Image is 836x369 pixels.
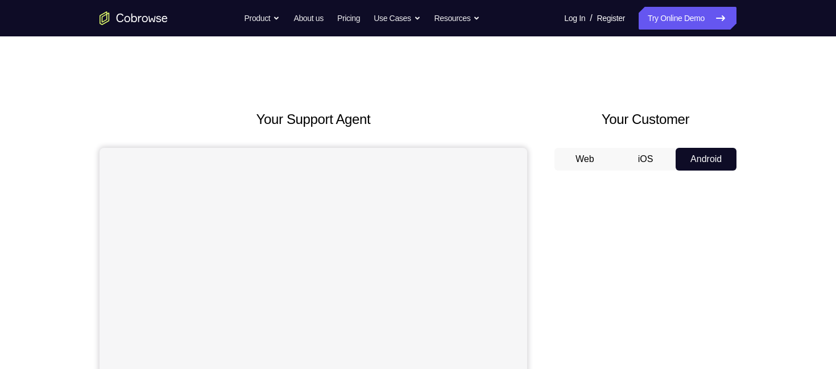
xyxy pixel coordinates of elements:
[676,148,736,171] button: Android
[337,7,360,30] a: Pricing
[100,11,168,25] a: Go to the home page
[434,7,481,30] button: Resources
[615,148,676,171] button: iOS
[554,109,736,130] h2: Your Customer
[100,109,527,130] h2: Your Support Agent
[590,11,592,25] span: /
[564,7,585,30] a: Log In
[293,7,323,30] a: About us
[245,7,280,30] button: Product
[639,7,736,30] a: Try Online Demo
[554,148,615,171] button: Web
[597,7,625,30] a: Register
[374,7,420,30] button: Use Cases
